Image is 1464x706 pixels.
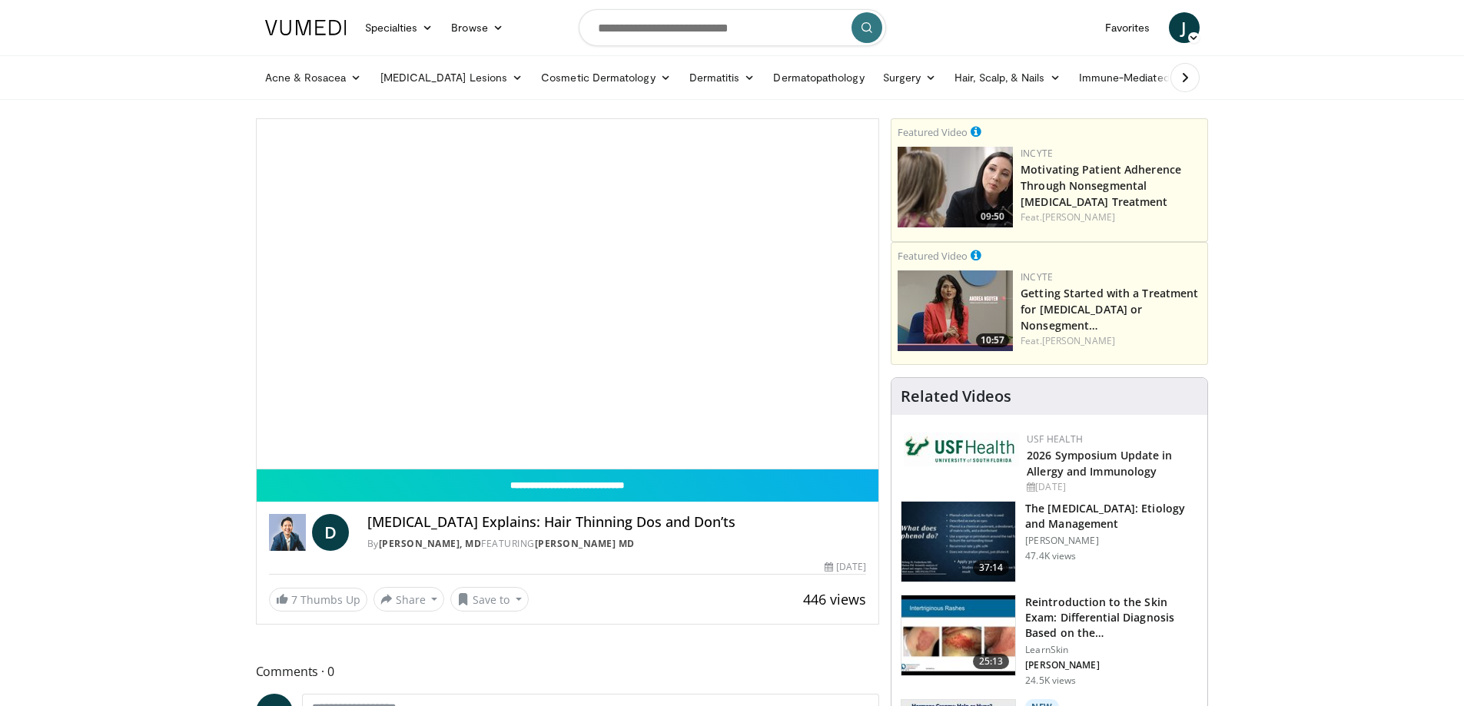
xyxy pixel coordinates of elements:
[825,560,866,574] div: [DATE]
[269,588,367,612] a: 7 Thumbs Up
[1025,644,1198,656] p: LearnSkin
[312,514,349,551] a: D
[367,514,867,531] h4: [MEDICAL_DATA] Explains: Hair Thinning Dos and Don’ts
[898,147,1013,227] img: 39505ded-af48-40a4-bb84-dee7792dcfd5.png.150x105_q85_crop-smart_upscale.jpg
[901,502,1015,582] img: c5af237d-e68a-4dd3-8521-77b3daf9ece4.150x105_q85_crop-smart_upscale.jpg
[535,537,635,550] a: [PERSON_NAME] MD
[269,514,306,551] img: Daniel Sugai, MD
[1021,162,1181,209] a: Motivating Patient Adherence Through Nonsegmental [MEDICAL_DATA] Treatment
[1070,62,1194,93] a: Immune-Mediated
[532,62,679,93] a: Cosmetic Dermatology
[579,9,886,46] input: Search topics, interventions
[898,270,1013,351] img: e02a99de-beb8-4d69-a8cb-018b1ffb8f0c.png.150x105_q85_crop-smart_upscale.jpg
[945,62,1069,93] a: Hair, Scalp, & Nails
[356,12,443,43] a: Specialties
[901,595,1198,687] a: 25:13 Reintroduction to the Skin Exam: Differential Diagnosis Based on the… LearnSkin [PERSON_NAM...
[442,12,513,43] a: Browse
[1025,675,1076,687] p: 24.5K views
[1027,448,1172,479] a: 2026 Symposium Update in Allergy and Immunology
[874,62,946,93] a: Surgery
[764,62,873,93] a: Dermatopathology
[256,62,371,93] a: Acne & Rosacea
[976,333,1009,347] span: 10:57
[371,62,533,93] a: [MEDICAL_DATA] Lesions
[1025,659,1198,671] p: [PERSON_NAME]
[898,270,1013,351] a: 10:57
[1042,334,1115,347] a: [PERSON_NAME]
[257,119,879,469] video-js: Video Player
[898,147,1013,227] a: 09:50
[976,210,1009,224] span: 09:50
[450,587,529,612] button: Save to
[680,62,765,93] a: Dermatitis
[898,249,968,263] small: Featured Video
[901,387,1011,406] h4: Related Videos
[291,592,297,607] span: 7
[1021,270,1053,283] a: Incyte
[1042,210,1115,224] a: [PERSON_NAME]
[373,587,445,612] button: Share
[904,433,1019,466] img: 6ba8804a-8538-4002-95e7-a8f8012d4a11.png.150x105_q85_autocrop_double_scale_upscale_version-0.2.jpg
[1027,433,1083,446] a: USF Health
[803,590,866,608] span: 446 views
[367,537,867,551] div: By FEATURING
[1096,12,1160,43] a: Favorites
[973,560,1010,575] span: 37:14
[1025,501,1198,532] h3: The [MEDICAL_DATA]: Etiology and Management
[973,654,1010,669] span: 25:13
[1027,480,1195,494] div: [DATE]
[379,537,482,550] a: [PERSON_NAME], MD
[1021,210,1201,224] div: Feat.
[1021,286,1198,333] a: Getting Started with a Treatment for [MEDICAL_DATA] or Nonsegment…
[901,595,1015,675] img: 022c50fb-a848-4cac-a9d8-ea0906b33a1b.150x105_q85_crop-smart_upscale.jpg
[1025,535,1198,547] p: [PERSON_NAME]
[265,20,347,35] img: VuMedi Logo
[1025,550,1076,562] p: 47.4K views
[256,661,880,681] span: Comments 0
[1021,147,1053,160] a: Incyte
[1025,595,1198,641] h3: Reintroduction to the Skin Exam: Differential Diagnosis Based on the…
[898,125,968,139] small: Featured Video
[901,501,1198,582] a: 37:14 The [MEDICAL_DATA]: Etiology and Management [PERSON_NAME] 47.4K views
[1169,12,1200,43] a: J
[1021,334,1201,348] div: Feat.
